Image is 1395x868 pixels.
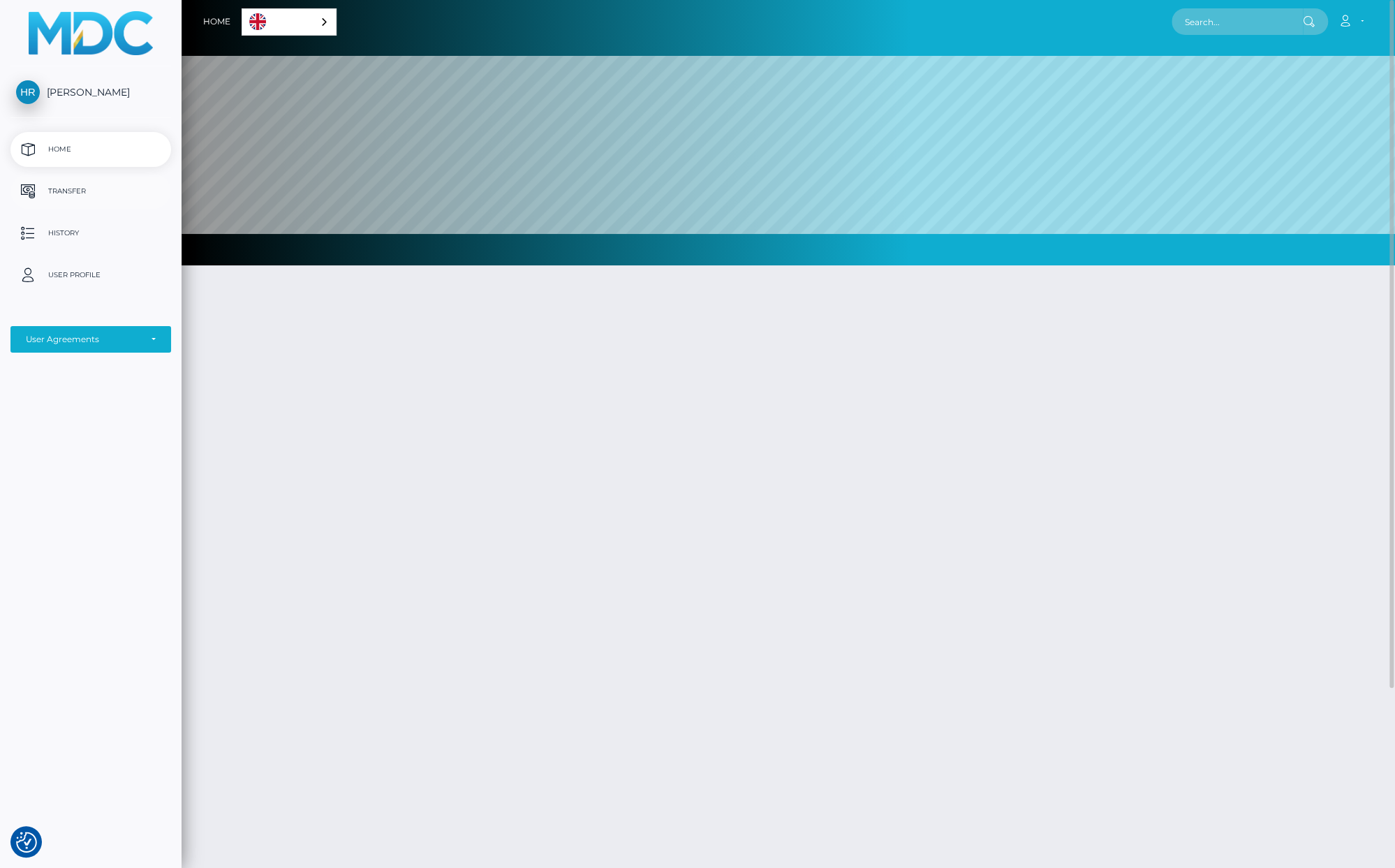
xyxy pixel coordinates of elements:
[16,265,165,286] p: User Profile
[10,326,171,353] button: User Agreements
[10,258,171,293] a: User Profile
[29,11,153,55] img: MassPay
[16,832,37,853] button: Consent Preferences
[16,832,37,853] img: Revisit consent button
[16,139,165,160] p: Home
[203,7,230,36] a: Home
[242,8,337,36] div: Language
[10,86,171,98] span: [PERSON_NAME]
[16,223,165,244] p: History
[10,132,171,167] a: Home
[10,174,171,209] a: Transfer
[16,181,165,202] p: Transfer
[26,334,140,345] div: User Agreements
[10,216,171,251] a: History
[1172,8,1303,35] input: Search...
[242,9,336,35] a: English
[242,8,337,36] aside: Language selected: English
